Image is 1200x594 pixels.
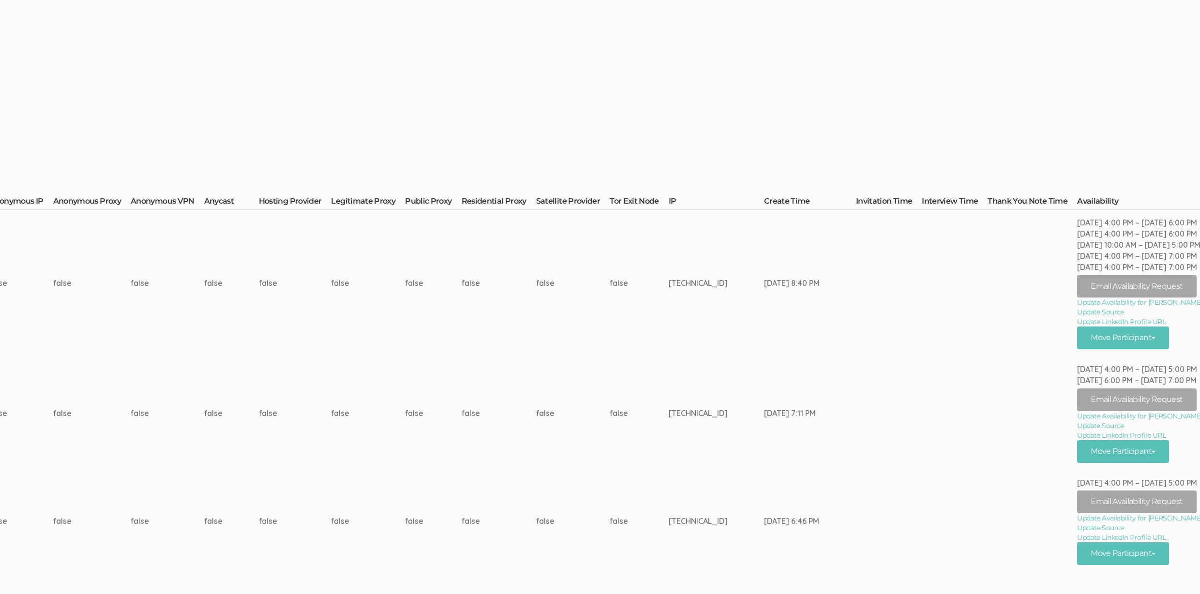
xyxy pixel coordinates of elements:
[131,196,204,209] th: Anonymous VPN
[53,356,131,470] td: false
[331,210,405,356] td: false
[764,408,820,419] div: [DATE] 7:11 PM
[405,210,461,356] td: false
[1077,440,1169,463] button: Move Participant
[536,356,610,470] td: false
[204,470,259,573] td: false
[669,356,764,470] td: [TECHNICAL_ID]
[988,196,1077,209] th: Thank You Note Time
[764,196,856,209] th: Create Time
[204,196,259,209] th: Anycast
[610,356,669,470] td: false
[1077,388,1196,411] button: Email Availability Request
[610,470,669,573] td: false
[462,196,536,209] th: Residential Proxy
[405,196,461,209] th: Public Proxy
[764,516,820,527] div: [DATE] 6:46 PM
[331,470,405,573] td: false
[462,210,536,356] td: false
[856,196,922,209] th: Invitation Time
[259,210,331,356] td: false
[1077,275,1196,298] button: Email Availability Request
[259,356,331,470] td: false
[462,356,536,470] td: false
[1152,548,1200,594] iframe: Chat Widget
[1077,327,1169,349] button: Move Participant
[536,470,610,573] td: false
[131,356,204,470] td: false
[405,356,461,470] td: false
[405,470,461,573] td: false
[536,196,610,209] th: Satellite Provider
[53,470,131,573] td: false
[610,196,669,209] th: Tor Exit Node
[462,470,536,573] td: false
[204,210,259,356] td: false
[53,196,131,209] th: Anonymous Proxy
[669,196,764,209] th: IP
[610,210,669,356] td: false
[131,210,204,356] td: false
[259,196,331,209] th: Hosting Provider
[53,210,131,356] td: false
[204,356,259,470] td: false
[922,196,988,209] th: Interview Time
[536,210,610,356] td: false
[764,278,820,289] div: [DATE] 8:40 PM
[331,356,405,470] td: false
[331,196,405,209] th: Legitimate Proxy
[131,470,204,573] td: false
[1077,542,1169,565] button: Move Participant
[669,210,764,356] td: [TECHNICAL_ID]
[1077,490,1196,513] button: Email Availability Request
[669,470,764,573] td: [TECHNICAL_ID]
[259,470,331,573] td: false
